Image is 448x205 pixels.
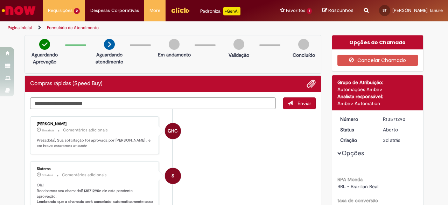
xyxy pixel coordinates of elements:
[48,7,72,14] span: Requisições
[165,168,181,184] div: System
[307,8,312,14] span: 1
[383,116,415,123] div: R13571290
[283,97,316,109] button: Enviar
[337,55,418,66] button: Cancelar Chamado
[37,138,153,149] p: Prezado(a), Sua solicitação foi aprovada por [PERSON_NAME] , e em breve estaremos atuando.
[92,51,126,65] p: Aguardando atendimento
[298,39,309,50] img: img-circle-grey.png
[383,126,415,133] div: Aberto
[90,7,139,14] span: Despesas Corporativas
[337,183,378,190] span: BRL - Brazilian Real
[28,51,62,65] p: Aguardando Aprovação
[328,7,353,14] span: Rascunhos
[337,176,363,183] b: RPA Moeda
[293,52,315,59] p: Concluído
[383,137,415,144] div: 26/09/2025 15:43:41
[5,21,293,34] ul: Trilhas de página
[104,39,115,50] img: arrow-next.png
[332,35,423,49] div: Opções do Chamado
[30,97,276,109] textarea: Digite sua mensagem aqui...
[42,173,53,177] span: 3d atrás
[337,100,418,107] div: Ambev Automation
[42,173,53,177] time: 26/09/2025 15:43:53
[383,8,387,13] span: ST
[229,52,249,59] p: Validação
[42,128,54,132] time: 29/09/2025 10:38:02
[171,168,174,184] span: S
[81,188,99,193] b: R13571290
[47,25,99,30] a: Formulário de Atendimento
[337,197,378,204] b: taxa de conversão
[335,126,378,133] dt: Status
[286,7,305,14] span: Favoritos
[322,7,353,14] a: Rascunhos
[149,7,160,14] span: More
[335,116,378,123] dt: Número
[233,39,244,50] img: img-circle-grey.png
[297,100,311,107] span: Enviar
[62,172,107,178] small: Comentários adicionais
[30,81,103,87] h2: Compras rápidas (Speed Buy) Histórico de tíquete
[39,39,50,50] img: check-circle-green.png
[63,127,108,133] small: Comentários adicionais
[165,123,181,139] div: Gabriel Henrique Carvalho Neves
[37,167,153,171] div: Sistema
[158,51,191,58] p: Em andamento
[171,5,190,15] img: click_logo_yellow_360x200.png
[337,93,418,100] div: Analista responsável:
[383,137,400,143] span: 3d atrás
[337,86,418,93] div: Automações Ambev
[37,122,153,126] div: [PERSON_NAME]
[200,7,240,15] div: Padroniza
[168,123,178,139] span: GHC
[8,25,32,30] a: Página inicial
[74,8,80,14] span: 2
[169,39,180,50] img: img-circle-grey.png
[392,7,443,13] span: [PERSON_NAME] Tanure
[223,7,240,15] p: +GenAi
[1,4,37,18] img: ServiceNow
[335,137,378,144] dt: Criação
[307,79,316,88] button: Adicionar anexos
[383,137,400,143] time: 26/09/2025 15:43:41
[42,128,54,132] span: 11m atrás
[337,79,418,86] div: Grupo de Atribuição:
